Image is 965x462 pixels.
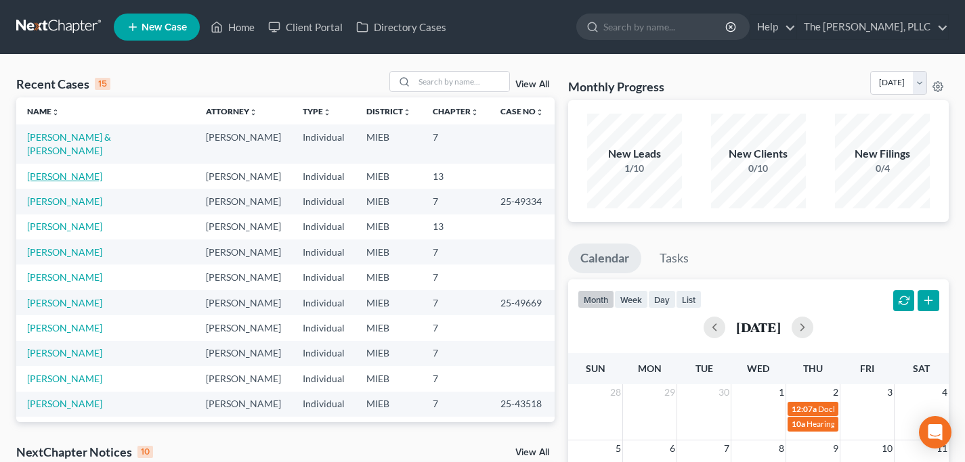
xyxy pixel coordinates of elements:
div: 0/4 [835,162,930,175]
td: 7 [422,239,490,264]
i: unfold_more [249,108,257,116]
h3: Monthly Progress [568,78,664,95]
span: 6 [668,440,677,457]
td: Individual [292,366,356,391]
a: Typeunfold_more [303,106,331,116]
a: [PERSON_NAME] [27,271,102,283]
td: 13 [422,164,490,189]
td: [PERSON_NAME] [195,264,292,290]
td: 7 [422,341,490,366]
span: 30 [717,384,731,400]
td: Individual [292,392,356,417]
div: 10 [137,446,153,458]
i: unfold_more [51,108,60,116]
span: 1 [777,384,786,400]
a: Calendar [568,244,641,273]
div: New Clients [711,146,806,162]
a: Attorneyunfold_more [206,106,257,116]
span: Sat [913,363,930,374]
td: MIEB [356,164,422,189]
td: [PERSON_NAME] [195,341,292,366]
a: [PERSON_NAME] [27,373,102,384]
td: Individual [292,315,356,340]
td: Individual [292,239,356,264]
span: 2 [832,384,840,400]
td: [PERSON_NAME] [195,417,292,442]
div: New Filings [835,146,930,162]
button: list [676,290,702,308]
td: [PERSON_NAME] [195,290,292,315]
span: 4 [941,384,949,400]
span: Hearing for Assure Affordable Homes, Inc. [807,419,956,429]
span: 7 [723,440,731,457]
div: NextChapter Notices [16,444,153,460]
span: 10 [880,440,894,457]
span: 28 [609,384,622,400]
span: 3 [886,384,894,400]
div: New Leads [587,146,682,162]
td: 7 [422,366,490,391]
a: [PERSON_NAME] [27,297,102,308]
td: MIEB [356,290,422,315]
div: Open Intercom Messenger [919,416,951,448]
input: Search by name... [603,14,727,39]
input: Search by name... [414,72,509,91]
a: Chapterunfold_more [433,106,479,116]
a: [PERSON_NAME] & [PERSON_NAME] [27,131,111,156]
td: Individual [292,417,356,442]
a: [PERSON_NAME] [27,398,102,409]
td: MIEB [356,264,422,290]
td: Individual [292,290,356,315]
span: 10a [792,419,805,429]
div: Recent Cases [16,76,110,92]
td: 7 [422,392,490,417]
td: MIEB [356,189,422,214]
td: [PERSON_NAME] [195,366,292,391]
td: Individual [292,341,356,366]
a: Client Portal [261,15,349,39]
span: Tue [695,363,713,374]
td: [PERSON_NAME] [195,164,292,189]
a: Directory Cases [349,15,453,39]
i: unfold_more [471,108,479,116]
td: 25-43518 [490,392,555,417]
span: 5 [614,440,622,457]
span: Sun [586,363,605,374]
span: 8 [777,440,786,457]
td: [PERSON_NAME] [195,239,292,264]
span: Fri [860,363,874,374]
span: Thu [803,363,823,374]
td: 7 [422,315,490,340]
td: 13 [422,214,490,239]
a: Help [750,15,796,39]
i: unfold_more [323,108,331,116]
td: 25-49669 [490,290,555,315]
a: Nameunfold_more [27,106,60,116]
a: [PERSON_NAME] [27,170,102,182]
td: [PERSON_NAME] [195,392,292,417]
a: Tasks [647,244,701,273]
td: MIEB [356,315,422,340]
span: 29 [663,384,677,400]
a: Districtunfold_more [366,106,411,116]
td: MIEB [356,124,422,163]
td: Individual [292,164,356,189]
button: week [614,290,648,308]
a: Home [204,15,261,39]
td: 25-49334 [490,189,555,214]
span: 9 [832,440,840,457]
h2: [DATE] [736,320,781,334]
td: 7 [422,290,490,315]
td: Individual [292,189,356,214]
div: 1/10 [587,162,682,175]
a: The [PERSON_NAME], PLLC [797,15,948,39]
span: Wed [747,363,769,374]
td: 7 [422,124,490,163]
td: MIEB [356,417,422,442]
a: View All [515,80,549,89]
a: [PERSON_NAME] [27,221,102,232]
span: New Case [142,22,187,32]
span: Mon [638,363,662,374]
i: unfold_more [536,108,544,116]
td: 7 [422,189,490,214]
